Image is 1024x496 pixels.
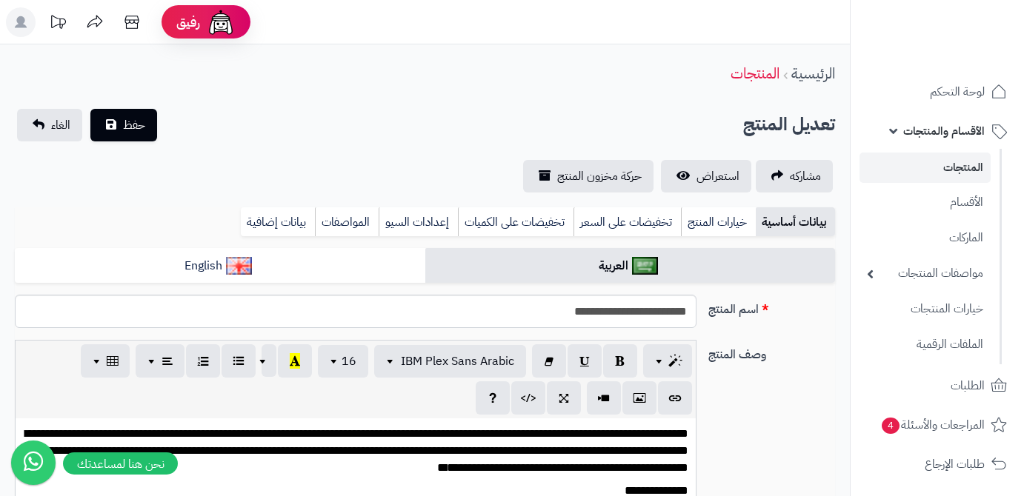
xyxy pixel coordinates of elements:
a: بيانات أساسية [756,207,835,237]
a: إعدادات السيو [379,207,458,237]
a: الأقسام [860,187,991,218]
button: حفظ [90,109,157,141]
span: استعراض [696,167,739,185]
button: IBM Plex Sans Arabic [374,345,526,378]
a: خيارات المنتجات [860,293,991,325]
a: المنتجات [860,153,991,183]
a: الطلبات [860,368,1015,403]
span: الأقسام والمنتجات [903,121,985,141]
img: logo-2.png [923,11,1010,42]
a: المراجعات والأسئلة4 [860,407,1015,443]
img: ai-face.png [206,7,236,37]
span: المراجعات والأسئلة [880,415,985,435]
span: حفظ [123,116,145,134]
a: لوحة التحكم [860,74,1015,110]
span: طلبات الإرجاع [925,454,985,475]
a: خيارات المنتج [681,207,756,237]
span: لوحة التحكم [930,81,985,102]
h2: تعديل المنتج [743,110,835,140]
a: الماركات [860,222,991,254]
a: English [15,248,425,284]
label: وصف المنتج [702,340,841,363]
span: IBM Plex Sans Arabic [401,352,514,370]
span: حركة مخزون المنتج [557,167,642,185]
a: العربية [425,248,836,284]
span: الغاء [51,116,70,134]
a: بيانات إضافية [241,207,315,237]
a: الغاء [17,109,82,141]
a: استعراض [661,160,751,192]
a: المنتجات [731,62,779,84]
span: 4 [882,417,900,434]
a: تحديثات المنصة [39,7,76,41]
label: اسم المنتج [702,295,841,318]
a: تخفيضات على الكميات [458,207,573,237]
a: حركة مخزون المنتج [523,160,654,192]
span: مشاركه [790,167,821,185]
button: 16 [318,345,368,378]
img: English [226,257,252,275]
img: العربية [632,257,658,275]
span: الطلبات [951,375,985,396]
span: 16 [342,352,356,370]
a: تخفيضات على السعر [573,207,681,237]
a: الملفات الرقمية [860,329,991,361]
a: مشاركه [756,160,833,192]
a: طلبات الإرجاع [860,446,1015,482]
a: مواصفات المنتجات [860,258,991,289]
a: المواصفات [315,207,379,237]
span: رفيق [176,13,200,31]
a: الرئيسية [791,62,835,84]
